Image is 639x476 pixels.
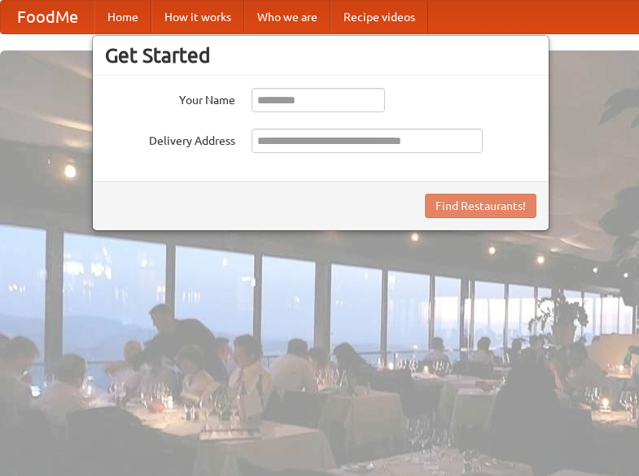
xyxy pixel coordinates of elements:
[105,129,235,149] label: Delivery Address
[244,1,330,33] a: Who we are
[151,1,244,33] a: How it works
[330,1,428,33] a: Recipe videos
[105,88,235,108] label: Your Name
[425,194,536,218] button: Find Restaurants!
[94,1,151,33] a: Home
[1,1,94,33] a: FoodMe
[105,43,536,68] h3: Get Started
